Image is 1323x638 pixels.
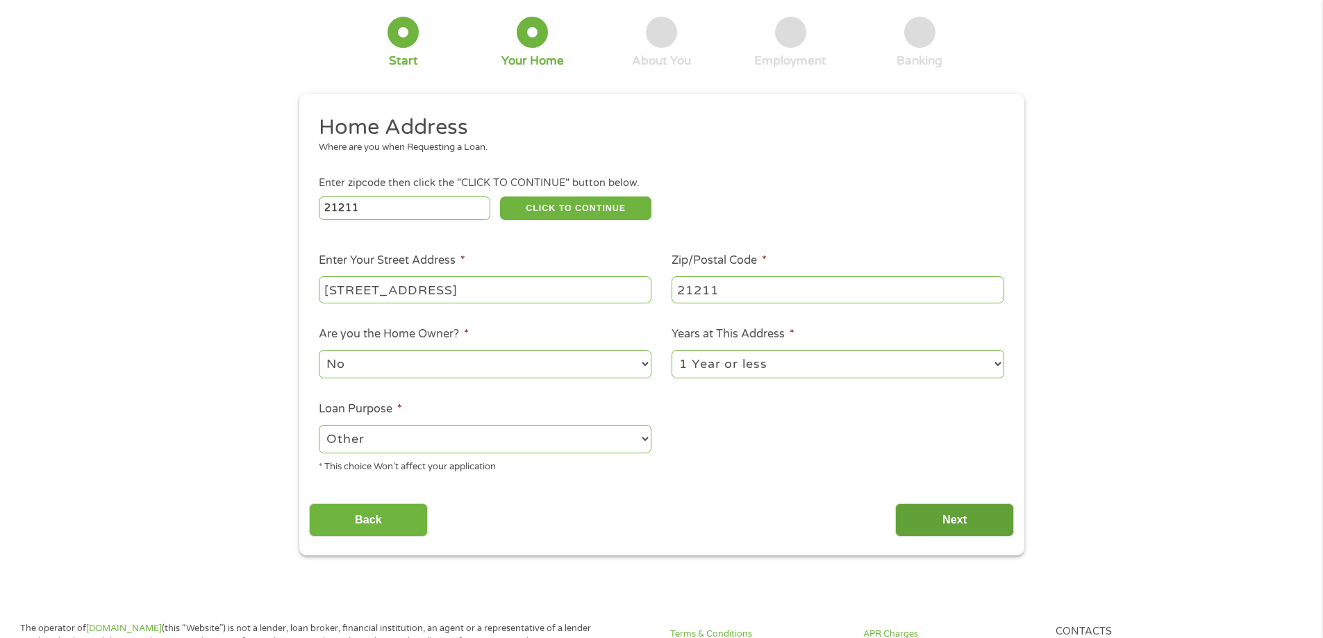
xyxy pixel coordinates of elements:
label: Loan Purpose [319,402,402,417]
div: Your Home [501,53,564,69]
div: Where are you when Requesting a Loan. [319,141,994,155]
input: Enter Zipcode (e.g 01510) [319,196,490,220]
div: About You [632,53,691,69]
div: Enter zipcode then click the "CLICK TO CONTINUE" button below. [319,176,1004,191]
div: Employment [754,53,826,69]
div: Start [389,53,418,69]
h2: Home Address [319,114,994,142]
a: [DOMAIN_NAME] [86,623,162,634]
input: 1 Main Street [319,276,651,303]
input: Back [309,503,428,537]
label: Years at This Address [672,327,794,342]
label: Are you the Home Owner? [319,327,469,342]
label: Enter Your Street Address [319,253,465,268]
div: * This choice Won’t affect your application [319,455,651,474]
label: Zip/Postal Code [672,253,767,268]
div: Banking [897,53,942,69]
input: Next [895,503,1014,537]
button: CLICK TO CONTINUE [500,196,651,220]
